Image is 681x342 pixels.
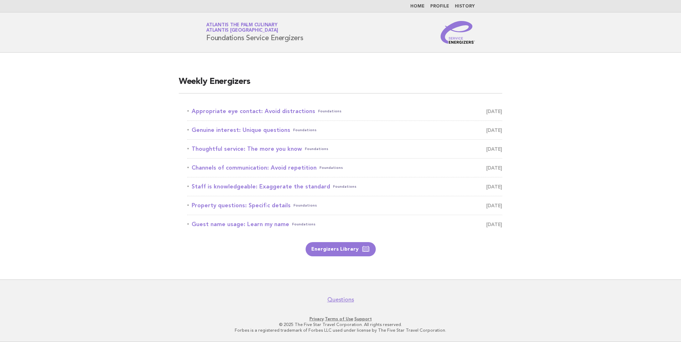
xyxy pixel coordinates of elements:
[187,201,502,210] a: Property questions: Specific detailsFoundations [DATE]
[187,219,502,229] a: Guest name usage: Learn my nameFoundations [DATE]
[319,163,343,173] span: Foundations
[310,316,324,321] a: Privacy
[292,219,316,229] span: Foundations
[206,23,303,42] h1: Foundations Service Energizers
[293,201,317,210] span: Foundations
[123,316,558,322] p: · ·
[333,182,357,192] span: Foundations
[187,163,502,173] a: Channels of communication: Avoid repetitionFoundations [DATE]
[327,296,354,303] a: Questions
[206,28,278,33] span: Atlantis [GEOGRAPHIC_DATA]
[179,76,502,93] h2: Weekly Energizers
[430,4,449,9] a: Profile
[325,316,353,321] a: Terms of Use
[486,201,502,210] span: [DATE]
[486,182,502,192] span: [DATE]
[293,125,317,135] span: Foundations
[187,182,502,192] a: Staff is knowledgeable: Exaggerate the standardFoundations [DATE]
[306,242,376,256] a: Energizers Library
[187,125,502,135] a: Genuine interest: Unique questionsFoundations [DATE]
[486,125,502,135] span: [DATE]
[441,21,475,44] img: Service Energizers
[123,322,558,327] p: © 2025 The Five Star Travel Corporation. All rights reserved.
[410,4,425,9] a: Home
[486,163,502,173] span: [DATE]
[486,219,502,229] span: [DATE]
[123,327,558,333] p: Forbes is a registered trademark of Forbes LLC used under license by The Five Star Travel Corpora...
[187,106,502,116] a: Appropriate eye contact: Avoid distractionsFoundations [DATE]
[486,144,502,154] span: [DATE]
[305,144,328,154] span: Foundations
[206,23,278,33] a: Atlantis The Palm CulinaryAtlantis [GEOGRAPHIC_DATA]
[187,144,502,154] a: Thoughtful service: The more you knowFoundations [DATE]
[354,316,372,321] a: Support
[455,4,475,9] a: History
[318,106,342,116] span: Foundations
[486,106,502,116] span: [DATE]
